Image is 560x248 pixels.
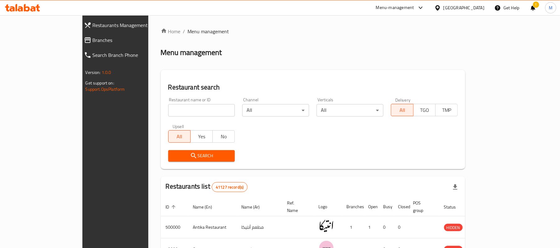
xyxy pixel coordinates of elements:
[287,199,306,214] span: Ref. Name
[212,182,248,192] div: Total records count
[86,85,125,93] a: Support.OpsPlatform
[242,104,309,117] div: All
[86,79,114,87] span: Get support on:
[166,203,178,211] span: ID
[168,150,235,162] button: Search
[237,216,282,238] td: مطعم أنتيكا
[394,106,411,115] span: All
[342,197,363,216] th: Branches
[435,104,458,116] button: TMP
[363,216,378,238] td: 1
[166,182,248,192] h2: Restaurants list
[173,124,184,128] label: Upsell
[378,216,393,238] td: 0
[363,197,378,216] th: Open
[168,130,191,143] button: All
[395,98,411,102] label: Delivery
[193,132,210,141] span: Yes
[376,4,414,11] div: Menu-management
[444,203,464,211] span: Status
[242,203,268,211] span: Name (Ar)
[173,152,230,160] span: Search
[79,48,176,62] a: Search Branch Phone
[93,21,171,29] span: Restaurants Management
[391,104,413,116] button: All
[102,68,111,76] span: 1.0.0
[168,104,235,117] input: Search for restaurant name or ID..
[212,184,247,190] span: 41127 record(s)
[183,28,185,35] li: /
[317,104,383,117] div: All
[393,216,408,238] td: 0
[168,83,458,92] h2: Restaurant search
[416,106,433,115] span: TGO
[215,132,232,141] span: No
[413,199,432,214] span: POS group
[161,28,465,35] nav: breadcrumb
[193,203,220,211] span: Name (En)
[319,218,334,234] img: Antika Restaurant
[438,106,455,115] span: TMP
[443,4,484,11] div: [GEOGRAPHIC_DATA]
[171,132,188,141] span: All
[190,130,213,143] button: Yes
[93,36,171,44] span: Branches
[79,33,176,48] a: Branches
[549,4,553,11] span: M
[79,18,176,33] a: Restaurants Management
[393,197,408,216] th: Closed
[448,180,463,195] div: Export file
[212,130,235,143] button: No
[314,197,342,216] th: Logo
[342,216,363,238] td: 1
[86,68,101,76] span: Version:
[161,48,222,57] h2: Menu management
[188,28,229,35] span: Menu management
[93,51,171,59] span: Search Branch Phone
[188,216,237,238] td: Antika Restaurant
[444,224,463,231] span: HIDDEN
[378,197,393,216] th: Busy
[413,104,436,116] button: TGO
